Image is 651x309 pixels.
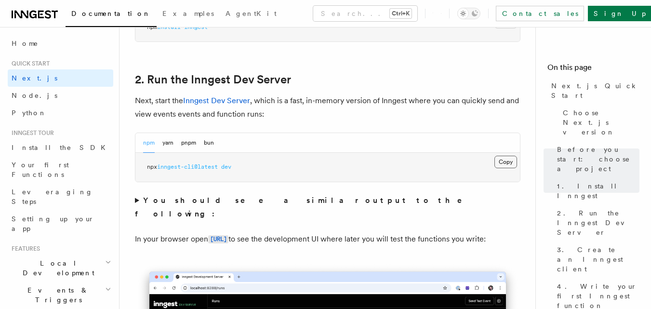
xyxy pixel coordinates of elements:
[157,24,181,30] span: install
[457,8,480,19] button: Toggle dark mode
[12,188,93,205] span: Leveraging Steps
[71,10,151,17] span: Documentation
[557,245,639,274] span: 3. Create an Inngest client
[8,156,113,183] a: Your first Functions
[8,210,113,237] a: Setting up your app
[553,204,639,241] a: 2. Run the Inngest Dev Server
[390,9,412,18] kbd: Ctrl+K
[563,108,639,137] span: Choose Next.js version
[157,163,218,170] span: inngest-cli@latest
[553,241,639,278] a: 3. Create an Inngest client
[162,133,173,153] button: yarn
[8,35,113,52] a: Home
[496,6,584,21] a: Contact sales
[8,104,113,121] a: Python
[208,235,228,243] code: [URL]
[66,3,157,27] a: Documentation
[8,282,113,309] button: Events & Triggers
[204,133,214,153] button: bun
[8,245,40,253] span: Features
[557,181,639,201] span: 1. Install Inngest
[553,177,639,204] a: 1. Install Inngest
[8,60,50,67] span: Quick start
[147,24,157,30] span: npm
[12,109,47,117] span: Python
[8,87,113,104] a: Node.js
[494,156,517,168] button: Copy
[8,258,105,278] span: Local Development
[208,234,228,243] a: [URL]
[147,163,157,170] span: npx
[557,208,639,237] span: 2. Run the Inngest Dev Server
[183,96,250,105] a: Inngest Dev Server
[557,145,639,174] span: Before you start: choose a project
[12,92,57,99] span: Node.js
[135,73,291,86] a: 2. Run the Inngest Dev Server
[8,139,113,156] a: Install the SDK
[12,215,94,232] span: Setting up your app
[135,194,520,221] summary: You should see a similar output to the following:
[8,255,113,282] button: Local Development
[12,74,57,82] span: Next.js
[157,3,220,26] a: Examples
[226,10,277,17] span: AgentKit
[135,196,476,218] strong: You should see a similar output to the following:
[559,104,639,141] a: Choose Next.js version
[12,39,39,48] span: Home
[8,183,113,210] a: Leveraging Steps
[221,163,231,170] span: dev
[12,144,111,151] span: Install the SDK
[553,141,639,177] a: Before you start: choose a project
[8,129,54,137] span: Inngest tour
[162,10,214,17] span: Examples
[12,161,69,178] span: Your first Functions
[313,6,417,21] button: Search...Ctrl+K
[547,77,639,104] a: Next.js Quick Start
[220,3,282,26] a: AgentKit
[135,232,520,246] p: In your browser open to see the development UI where later you will test the functions you write:
[8,285,105,305] span: Events & Triggers
[551,81,639,100] span: Next.js Quick Start
[8,69,113,87] a: Next.js
[181,133,196,153] button: pnpm
[184,24,208,30] span: inngest
[143,133,155,153] button: npm
[547,62,639,77] h4: On this page
[135,94,520,121] p: Next, start the , which is a fast, in-memory version of Inngest where you can quickly send and vi...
